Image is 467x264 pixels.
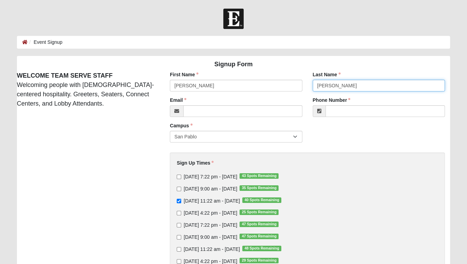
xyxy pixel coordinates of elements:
[177,175,181,179] input: [DATE] 7:22 pm - [DATE]43 Spots Remaining
[184,198,240,204] span: [DATE] 11:22 am - [DATE]
[177,223,181,227] input: [DATE] 7:22 pm - [DATE]47 Spots Remaining
[313,97,351,104] label: Phone Number
[242,197,281,203] span: 40 Spots Remaining
[184,258,237,264] span: [DATE] 4:22 pm - [DATE]
[177,199,181,203] input: [DATE] 11:22 am - [DATE]40 Spots Remaining
[240,222,279,227] span: 47 Spots Remaining
[184,234,237,240] span: [DATE] 9:00 am - [DATE]
[177,259,181,264] input: [DATE] 4:22 pm - [DATE]29 Spots Remaining
[184,186,237,192] span: [DATE] 9:00 am - [DATE]
[170,97,186,104] label: Email
[223,9,244,29] img: Church of Eleven22 Logo
[242,246,281,251] span: 48 Spots Remaining
[240,173,279,179] span: 43 Spots Remaining
[177,211,181,215] input: [DATE] 4:22 pm - [DATE]25 Spots Remaining
[184,210,237,216] span: [DATE] 4:22 pm - [DATE]
[240,234,279,239] span: 47 Spots Remaining
[17,72,113,79] strong: WELCOME TEAM SERVE STAFF
[184,174,237,179] span: [DATE] 7:22 pm - [DATE]
[177,247,181,252] input: [DATE] 11:22 am - [DATE]48 Spots Remaining
[240,258,279,263] span: 29 Spots Remaining
[177,235,181,239] input: [DATE] 9:00 am - [DATE]47 Spots Remaining
[240,209,279,215] span: 25 Spots Remaining
[177,159,214,166] label: Sign Up Times
[184,246,240,252] span: [DATE] 11:22 am - [DATE]
[184,222,237,228] span: [DATE] 7:22 pm - [DATE]
[313,71,341,78] label: Last Name
[12,71,159,108] div: Welcoming people with [DEMOGRAPHIC_DATA]-centered hospitality. Greeters, Seaters, Connect Centers...
[28,39,62,46] li: Event Signup
[170,122,192,129] label: Campus
[240,185,279,191] span: 35 Spots Remaining
[17,61,450,68] h4: Signup Form
[177,187,181,191] input: [DATE] 9:00 am - [DATE]35 Spots Remaining
[170,71,198,78] label: First Name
